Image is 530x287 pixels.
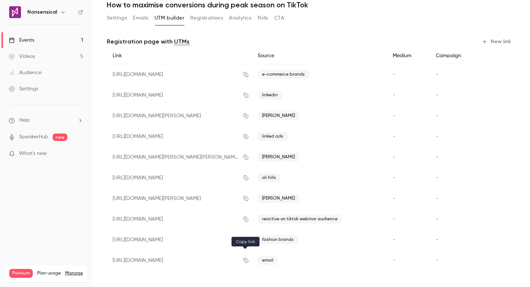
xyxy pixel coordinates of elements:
[107,229,252,250] div: [URL][DOMAIN_NAME]
[258,12,268,24] button: Polls
[393,155,395,160] span: -
[258,215,342,224] span: reactive on tiktok webinar audience
[387,48,430,64] div: Medium
[107,250,252,271] div: [URL][DOMAIN_NAME]
[107,106,252,126] div: [URL][DOMAIN_NAME][PERSON_NAME]
[258,111,299,120] span: [PERSON_NAME]
[9,53,35,60] div: Videos
[258,70,309,79] span: e-commerce brands
[190,12,223,24] button: Registrations
[9,37,34,44] div: Events
[436,258,438,263] span: -
[155,12,184,24] button: UTM builder
[436,217,438,222] span: -
[107,12,127,24] button: Settings
[9,117,83,124] li: help-dropdown-opener
[9,69,42,76] div: Audience
[436,155,438,160] span: -
[27,8,57,16] h6: Nonsensical
[107,147,252,167] div: [URL][DOMAIN_NAME][PERSON_NAME][PERSON_NAME]
[393,134,395,139] span: -
[65,270,83,276] a: Manage
[53,134,67,141] span: new
[252,48,387,64] div: Source
[37,270,61,276] span: Plan usage
[107,85,252,106] div: [URL][DOMAIN_NAME]
[393,113,395,118] span: -
[74,151,83,157] iframe: Noticeable Trigger
[393,93,395,98] span: -
[9,6,21,18] img: Nonsensical
[107,209,252,229] div: [URL][DOMAIN_NAME]
[479,36,515,48] button: New link
[258,194,299,203] span: [PERSON_NAME]
[274,12,284,24] button: CTA
[133,12,148,24] button: Emails
[436,93,438,98] span: -
[393,237,395,242] span: -
[19,150,47,158] span: What's new
[430,48,482,64] div: Campaign
[107,188,252,209] div: [URL][DOMAIN_NAME][PERSON_NAME]
[9,85,38,93] div: Settings
[19,133,48,141] a: SpeakerHub
[107,37,190,46] p: Registration page with
[107,64,252,85] div: [URL][DOMAIN_NAME]
[393,72,395,77] span: -
[258,153,299,162] span: [PERSON_NAME]
[258,132,288,141] span: linked ads
[229,12,252,24] button: Analytics
[258,235,298,244] span: fashion brands
[258,173,280,182] span: oli hills
[436,175,438,180] span: -
[174,37,190,46] a: UTMs
[107,48,252,64] div: Link
[436,113,438,118] span: -
[19,117,30,124] span: Help
[436,134,438,139] span: -
[393,217,395,222] span: -
[107,167,252,188] div: [URL][DOMAIN_NAME]
[258,91,282,100] span: linkedin
[436,72,438,77] span: -
[107,0,515,9] h1: How to maximise conversions during peak season on TikTok
[393,175,395,180] span: -
[258,256,278,265] span: email
[9,269,33,278] span: Premium
[393,258,395,263] span: -
[107,126,252,147] div: [URL][DOMAIN_NAME]
[393,196,395,201] span: -
[436,237,438,242] span: -
[436,196,438,201] span: -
